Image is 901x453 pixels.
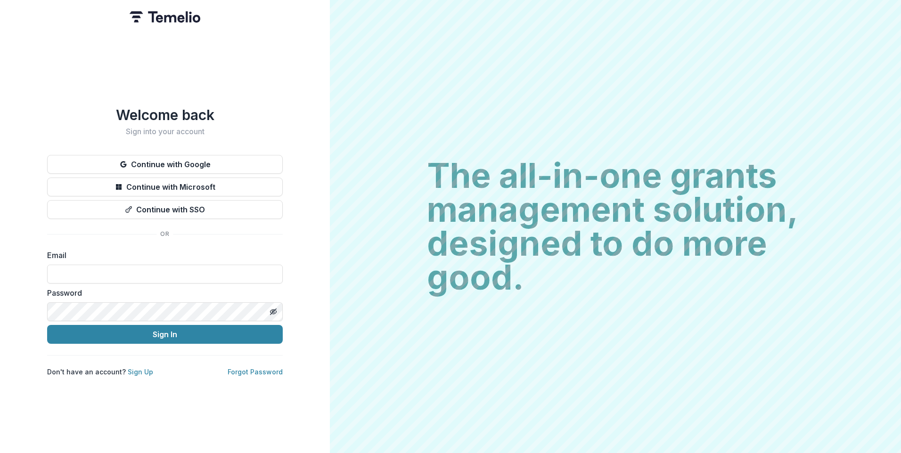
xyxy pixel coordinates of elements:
button: Sign In [47,325,283,344]
label: Email [47,250,277,261]
button: Continue with Microsoft [47,178,283,196]
button: Continue with Google [47,155,283,174]
a: Sign Up [128,368,153,376]
h1: Welcome back [47,106,283,123]
h2: Sign into your account [47,127,283,136]
img: Temelio [130,11,200,23]
button: Toggle password visibility [266,304,281,319]
button: Continue with SSO [47,200,283,219]
p: Don't have an account? [47,367,153,377]
a: Forgot Password [228,368,283,376]
label: Password [47,287,277,299]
